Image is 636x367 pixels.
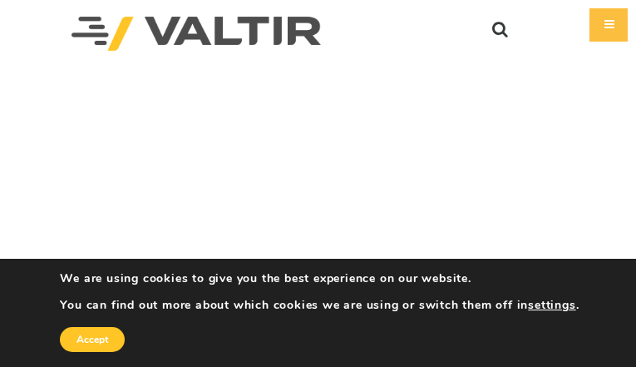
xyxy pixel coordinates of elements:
[71,17,321,51] img: Valtir
[589,8,628,42] div: Menu
[528,298,575,313] button: settings
[60,327,125,352] button: Accept
[60,271,579,286] p: We are using cookies to give you the best experience on our website.
[60,298,579,313] p: You can find out more about which cookies we are using or switch them off in .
